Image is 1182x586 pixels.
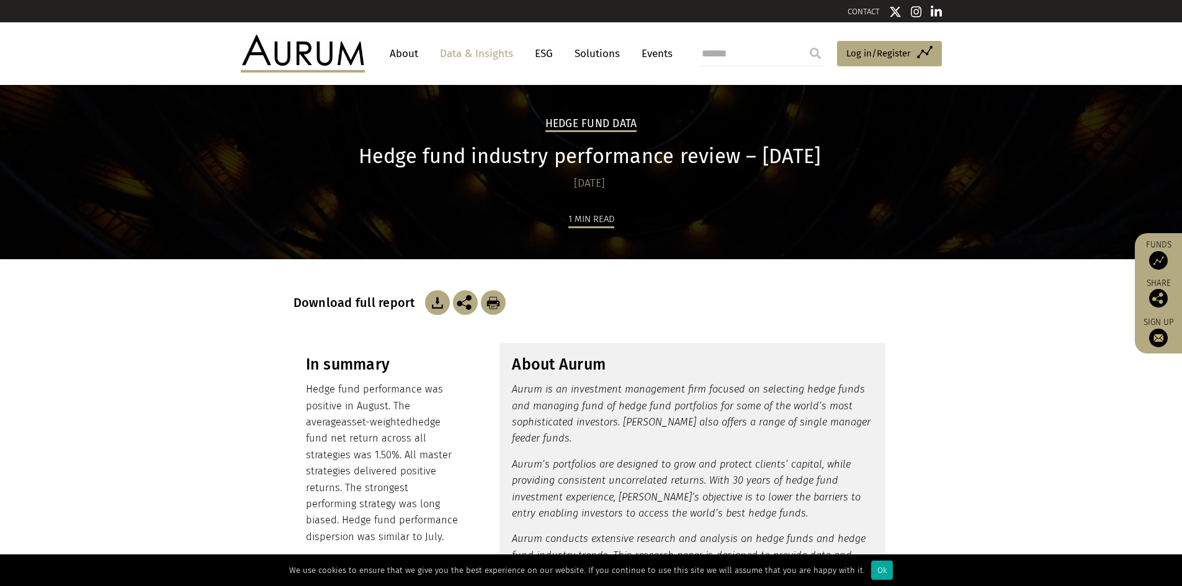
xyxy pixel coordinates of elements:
img: Share this post [1149,289,1168,308]
a: Data & Insights [434,42,519,65]
a: CONTACT [848,7,880,16]
div: [DATE] [293,175,886,192]
img: Download Article [425,290,450,315]
img: Download Article [481,290,506,315]
h3: About Aurum [512,355,873,374]
a: ESG [529,42,559,65]
div: Share [1141,279,1176,308]
span: asset-weighted [341,416,412,428]
img: Sign up to our newsletter [1149,329,1168,347]
h2: Hedge Fund Data [545,117,637,132]
img: Linkedin icon [931,6,942,18]
div: Ok [871,561,893,580]
img: Aurum [241,35,365,72]
input: Submit [803,41,828,66]
img: Twitter icon [889,6,902,18]
div: 1 min read [568,211,614,228]
em: Aurum’s portfolios are designed to grow and protect clients’ capital, while providing consistent ... [512,458,861,519]
h3: Download full report [293,295,422,310]
span: Log in/Register [846,46,911,61]
em: Aurum is an investment management firm focused on selecting hedge funds and managing fund of hedg... [512,383,871,444]
a: Funds [1141,239,1176,270]
h3: In summary [306,355,460,374]
a: Log in/Register [837,41,942,67]
img: Access Funds [1149,251,1168,270]
a: About [383,42,424,65]
a: Sign up [1141,317,1176,347]
a: Solutions [568,42,626,65]
h1: Hedge fund industry performance review – [DATE] [293,144,886,169]
img: Instagram icon [911,6,922,18]
img: Share this post [453,290,478,315]
a: Events [635,42,673,65]
p: Hedge fund performance was positive in August. The average hedge fund net return across all strat... [306,381,460,545]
